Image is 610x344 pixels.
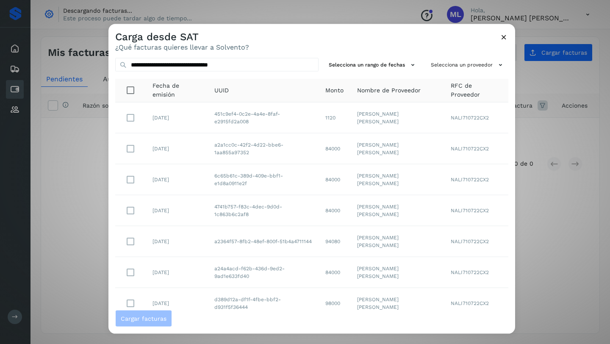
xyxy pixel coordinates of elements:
td: [DATE] [146,133,208,164]
td: a24a4acd-f62b-436d-9ed2-9ad1e633fd40 [208,257,319,288]
span: Fecha de emisión [152,81,201,99]
td: [PERSON_NAME] [PERSON_NAME] [350,133,444,164]
td: 84000 [319,195,350,226]
td: [PERSON_NAME] [PERSON_NAME] [350,257,444,288]
td: [DATE] [146,102,208,133]
span: UUID [214,86,229,94]
button: Selecciona un rango de fechas [325,58,421,72]
td: [PERSON_NAME] [PERSON_NAME] [350,288,444,319]
td: a2364f57-8fb2-48ef-800f-51b4a4711144 [208,226,319,257]
p: ¿Qué facturas quieres llevar a Solvento? [115,43,249,51]
td: 451c9ef4-0c2e-4a4e-8faf-e2915fd2a008 [208,102,319,133]
td: [DATE] [146,226,208,257]
td: 84000 [319,164,350,195]
td: a2a1cc0c-42f2-4d22-bbe6-1aa855a97352 [208,133,319,164]
td: NALI710722CX2 [444,195,508,226]
td: [DATE] [146,164,208,195]
td: 94080 [319,226,350,257]
button: Cargar facturas [115,310,172,327]
td: 84000 [319,133,350,164]
td: NALI710722CX2 [444,164,508,195]
button: Selecciona un proveedor [427,58,508,72]
h3: Carga desde SAT [115,31,249,43]
td: [DATE] [146,195,208,226]
td: 6c65b61c-389d-409e-bbf1-e1d8a0911e2f [208,164,319,195]
td: NALI710722CX2 [444,288,508,319]
td: 84000 [319,257,350,288]
span: RFC de Proveedor [451,81,502,99]
td: [DATE] [146,257,208,288]
td: d389d12a-df1f-4fbe-bbf2-d931f5f36444 [208,288,319,319]
td: NALI710722CX2 [444,226,508,257]
td: 4741b757-f83c-4dec-9d0d-1c863b6c2af8 [208,195,319,226]
td: 98000 [319,288,350,319]
td: [PERSON_NAME] [PERSON_NAME] [350,226,444,257]
td: [PERSON_NAME] [PERSON_NAME] [350,195,444,226]
td: [PERSON_NAME] [PERSON_NAME] [350,164,444,195]
span: Nombre de Proveedor [357,86,421,94]
span: Cargar facturas [121,315,166,321]
td: [PERSON_NAME] [PERSON_NAME] [350,102,444,133]
span: Monto [325,86,344,94]
td: NALI710722CX2 [444,102,508,133]
td: 1120 [319,102,350,133]
td: NALI710722CX2 [444,257,508,288]
td: [DATE] [146,288,208,319]
td: NALI710722CX2 [444,133,508,164]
